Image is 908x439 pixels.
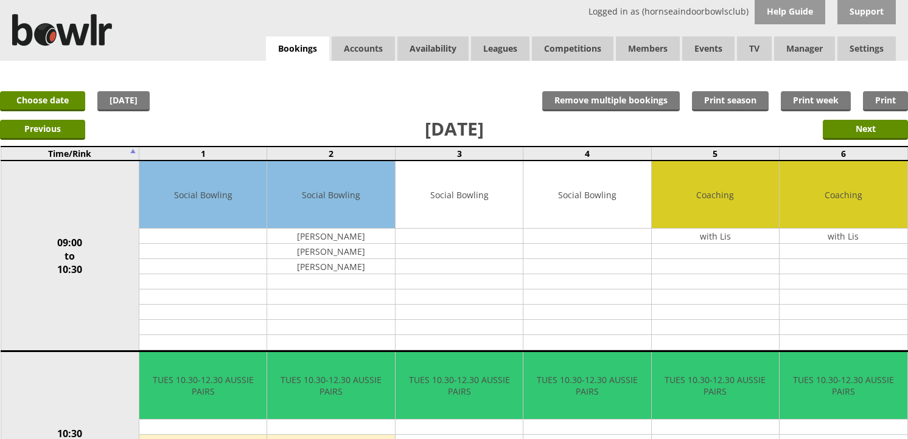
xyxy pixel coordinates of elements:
td: Coaching [652,161,779,229]
td: 6 [780,147,907,161]
a: Availability [397,36,469,61]
td: Social Bowling [523,161,651,229]
a: Events [682,36,735,61]
a: Print [863,91,908,111]
td: 3 [395,147,523,161]
td: with Lis [652,229,779,244]
td: [PERSON_NAME] [267,259,394,274]
td: TUES 10.30-12.30 AUSSIE PAIRS [780,352,907,420]
td: [PERSON_NAME] [267,244,394,259]
td: 5 [651,147,779,161]
input: Next [823,120,908,140]
td: TUES 10.30-12.30 AUSSIE PAIRS [523,352,651,420]
td: with Lis [780,229,907,244]
td: TUES 10.30-12.30 AUSSIE PAIRS [139,352,267,420]
td: TUES 10.30-12.30 AUSSIE PAIRS [267,352,394,420]
a: Print season [692,91,769,111]
td: Time/Rink [1,147,139,161]
td: 2 [267,147,395,161]
td: Social Bowling [396,161,523,229]
td: 09:00 to 10:30 [1,161,139,351]
span: Settings [837,36,896,61]
td: 1 [139,147,267,161]
td: 4 [523,147,651,161]
span: Accounts [332,36,395,61]
span: Members [616,36,680,61]
span: TV [737,36,772,61]
td: Coaching [780,161,907,229]
span: Manager [774,36,835,61]
a: Print week [781,91,851,111]
td: TUES 10.30-12.30 AUSSIE PAIRS [652,352,779,420]
a: Leagues [471,36,529,61]
input: Remove multiple bookings [542,91,680,111]
td: TUES 10.30-12.30 AUSSIE PAIRS [396,352,523,420]
td: Social Bowling [139,161,267,229]
a: Bookings [266,36,329,61]
td: Social Bowling [267,161,394,229]
a: Competitions [532,36,613,61]
a: [DATE] [97,91,150,111]
td: [PERSON_NAME] [267,229,394,244]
